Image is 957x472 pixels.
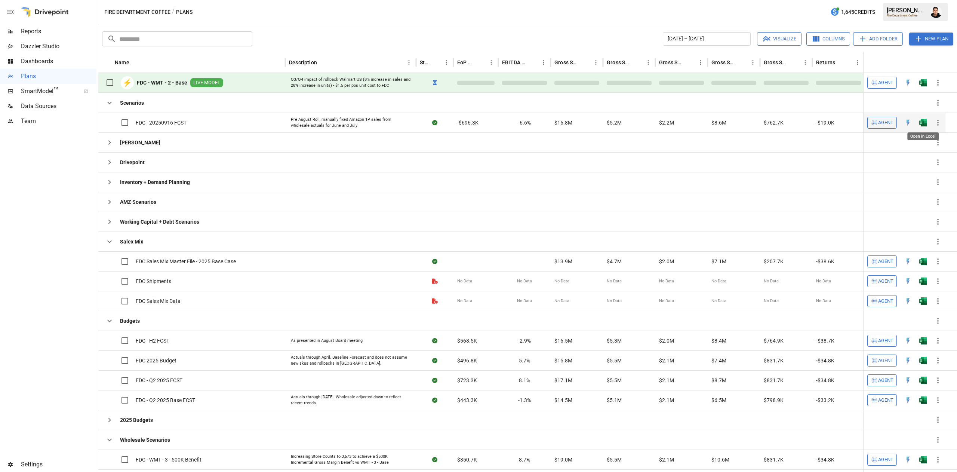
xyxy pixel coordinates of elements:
[695,57,706,68] button: Gross Sales: Marketplace column menu
[919,357,927,364] div: Open in Excel
[607,278,622,284] span: No Data
[867,355,897,367] button: Agent
[867,454,897,466] button: Agent
[633,57,643,68] button: Sort
[919,337,927,344] div: Open in Excel
[486,57,496,68] button: EoP Cash column menu
[904,456,912,463] div: Open in Quick Edit
[867,374,897,386] button: Agent
[554,278,569,284] span: No Data
[919,119,927,126] img: excel-icon.76473adf.svg
[935,57,945,68] button: Sort
[136,456,201,463] span: FDC - WMT - 3 - 500K Benefit
[432,337,437,344] div: Sync complete
[136,258,236,265] span: FDC Sales Mix Master File - 2025 Base Case
[136,297,181,305] span: FDC Sales Mix Data
[904,357,912,364] div: Open in Quick Edit
[318,57,328,68] button: Sort
[104,7,170,17] button: Fire Department Coffee
[919,79,927,86] div: Open in Excel
[21,87,76,96] span: SmartModel
[904,79,912,86] div: Open in Quick Edit
[904,337,912,344] div: Open in Quick Edit
[764,258,784,265] span: $207.7K
[904,278,912,285] img: quick-edit-flash.b8aec18c.svg
[432,258,437,265] div: Sync complete
[518,119,531,126] span: -6.6%
[457,119,478,126] span: -$696.3K
[21,72,96,81] span: Plans
[291,454,410,465] div: Increasing Store Counts to 3,673 to achieve a $500K Incremental Gross Margin Benefit vs WMT - 3 -...
[764,278,779,284] span: No Data
[919,258,927,265] div: Open in Excel
[919,278,927,285] img: excel-icon.76473adf.svg
[711,337,726,344] span: $8.4M
[554,298,569,304] span: No Data
[919,377,927,384] img: excel-icon.76473adf.svg
[867,255,897,267] button: Agent
[711,396,726,404] span: $6.5M
[554,396,572,404] span: $14.5M
[518,396,531,404] span: -1.3%
[137,79,187,86] b: FDC - WMT - 2 - Base
[659,298,674,304] span: No Data
[517,298,532,304] span: No Data
[554,119,572,126] span: $16.8M
[867,335,897,347] button: Agent
[580,57,591,68] button: Sort
[432,377,437,384] div: Sync complete
[136,119,187,126] span: FDC - 20250916 FCST
[816,396,834,404] span: -$33.2K
[21,42,96,51] span: Dazzler Studio
[919,456,927,463] div: Open in Excel
[21,57,96,66] span: Dashboards
[919,278,927,285] div: Open in Excel
[904,297,912,305] div: Open in Quick Edit
[659,337,674,344] span: $2.0M
[711,258,726,265] span: $7.1M
[120,99,144,107] b: Scenarios
[120,218,199,226] b: Working Capital + Debt Scenarios
[120,238,143,245] b: Salex Mix
[643,57,653,68] button: Gross Sales: DTC Online column menu
[919,258,927,265] img: excel-icon.76473adf.svg
[291,117,410,128] div: Pre August Roll, manually fixed Amazon 1P sales from wholesale actuals for June and July
[519,377,530,384] span: 8.1%
[291,77,410,88] div: Q3/Q4 impact of rollback Walmart US (8% increase in sales and 28% increase in units) - $1.5 per p...
[764,59,789,65] div: Gross Sales: Retail
[919,396,927,404] img: excel-icon.76473adf.svg
[607,357,622,364] span: $5.5M
[878,277,893,286] span: Agent
[685,57,695,68] button: Sort
[919,357,927,364] img: excel-icon.76473adf.svg
[711,298,726,304] span: No Data
[816,357,834,364] span: -$34.8K
[607,119,622,126] span: $5.2M
[904,337,912,344] img: quick-edit-flash.b8aec18c.svg
[659,377,674,384] span: $2.1M
[120,178,190,186] b: Inventory + Demand Planning
[919,337,927,344] img: excel-icon.76473adf.svg
[904,119,912,126] div: Open in Quick Edit
[457,357,477,364] span: $496.8K
[519,456,530,463] span: 8.7%
[457,59,475,65] div: EoP Cash
[136,357,176,364] span: FDC 2025 Budget
[764,337,784,344] span: $764.9K
[457,298,472,304] span: No Data
[554,377,572,384] span: $17.1M
[909,33,953,45] button: New Plan
[816,456,834,463] span: -$34.8K
[432,456,437,463] div: Sync complete
[878,79,893,87] span: Agent
[904,258,912,265] img: quick-edit-flash.b8aec18c.svg
[800,57,810,68] button: Gross Sales: Retail column menu
[878,456,893,464] span: Agent
[607,456,622,463] span: $5.5M
[659,456,674,463] span: $2.1M
[904,278,912,285] div: Open in Quick Edit
[607,258,622,265] span: $4.7M
[607,298,622,304] span: No Data
[841,7,875,17] span: 1,645 Credits
[519,357,530,364] span: 5.7%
